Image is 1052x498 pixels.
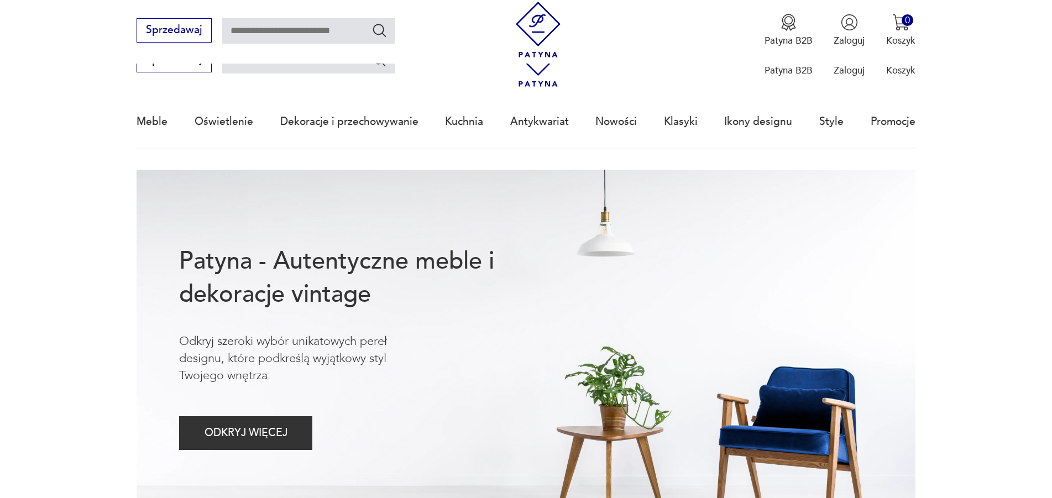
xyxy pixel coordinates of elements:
p: Zaloguj [834,34,865,47]
a: Oświetlenie [195,96,253,147]
p: Koszyk [886,64,915,77]
p: Patyna B2B [765,34,813,47]
a: Promocje [871,96,915,147]
button: Szukaj [371,22,388,38]
button: 0Koszyk [886,14,915,47]
a: Nowości [595,96,637,147]
a: ODKRYJ WIĘCEJ [179,429,312,438]
a: Sprzedawaj [137,56,211,65]
a: Ikona medaluPatyna B2B [765,14,813,47]
a: Kuchnia [445,96,483,147]
p: Zaloguj [834,64,865,77]
p: Patyna B2B [765,64,813,77]
p: Koszyk [886,34,915,47]
img: Ikona koszyka [892,14,909,31]
img: Patyna - sklep z meblami i dekoracjami vintage [510,2,566,57]
a: Style [819,96,844,147]
p: Odkryj szeroki wybór unikatowych pereł designu, które podkreślą wyjątkowy styl Twojego wnętrza. [179,333,431,385]
button: Szukaj [371,52,388,68]
button: Patyna B2B [765,14,813,47]
a: Antykwariat [510,96,569,147]
a: Klasyki [664,96,698,147]
button: Zaloguj [834,14,865,47]
img: Ikonka użytkownika [841,14,858,31]
a: Ikony designu [724,96,792,147]
a: Meble [137,96,168,147]
a: Sprzedawaj [137,27,211,35]
div: 0 [902,14,913,26]
a: Dekoracje i przechowywanie [280,96,418,147]
img: Ikona medalu [780,14,797,31]
button: ODKRYJ WIĘCEJ [179,416,312,450]
h1: Patyna - Autentyczne meble i dekoracje vintage [179,245,537,311]
button: Sprzedawaj [137,18,211,43]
